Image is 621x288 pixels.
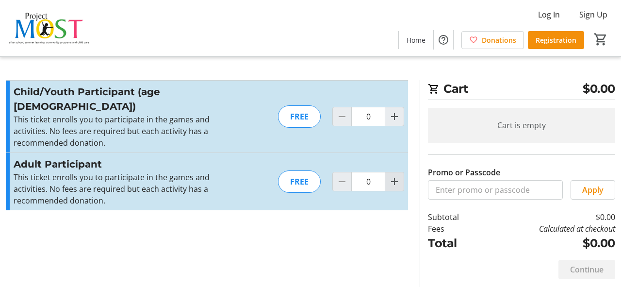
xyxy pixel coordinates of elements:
div: FREE [278,105,321,128]
td: Total [428,235,482,252]
img: Project MOST Inc.'s Logo [6,4,92,52]
td: $0.00 [482,211,615,223]
h3: Adult Participant [14,157,226,171]
span: Apply [582,184,604,196]
p: This ticket enrolls you to participate in the games and activities. No fees are required but each... [14,114,226,149]
div: Cart is empty [428,108,615,143]
h2: Cart [428,80,615,100]
button: Log In [530,7,568,22]
span: Log In [538,9,560,20]
input: Enter promo or passcode [428,180,563,200]
button: Sign Up [572,7,615,22]
button: Apply [571,180,615,200]
a: Donations [461,31,524,49]
td: Subtotal [428,211,482,223]
h3: Child/Youth Participant (age [DEMOGRAPHIC_DATA]) [14,85,226,114]
button: Increment by one [385,107,404,126]
input: Adult Participant Quantity [351,172,385,191]
span: Home [407,35,425,45]
div: FREE [278,170,321,193]
span: Donations [482,35,516,45]
button: Cart [592,31,609,48]
span: Registration [536,35,576,45]
td: Calculated at checkout [482,223,615,235]
span: Sign Up [579,9,607,20]
a: Registration [528,31,584,49]
span: $0.00 [583,80,615,98]
label: Promo or Passcode [428,167,500,178]
a: Home [399,31,433,49]
button: Increment by one [385,172,404,191]
button: Help [434,30,453,50]
td: Fees [428,223,482,235]
p: This ticket enrolls you to participate in the games and activities. No fees are required but each... [14,171,226,206]
td: $0.00 [482,235,615,252]
input: Child/Youth Participant (age 4 - 17) Quantity [351,107,385,126]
